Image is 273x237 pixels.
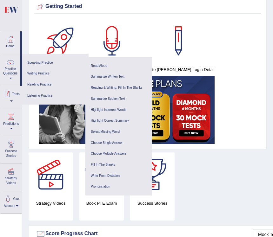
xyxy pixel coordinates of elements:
a: Read Aloud [89,61,149,72]
a: Your Account [0,191,22,212]
a: Tests [0,86,22,107]
a: Listening Practice [25,90,85,101]
a: Summarize Spoken Text [89,93,149,105]
h4: Update [PERSON_NAME] Login Detail [141,66,216,73]
a: Success Stories [0,136,22,161]
a: Highlight Incorrect Words [89,105,149,116]
a: Reading & Writing: Fill In The Blanks [89,82,149,93]
a: Select Missing Word [89,126,149,138]
a: Speaking Practice [25,57,85,68]
a: Pronunciation [89,181,149,192]
h4: Book PTE Exam [79,200,124,207]
a: Home [0,31,20,52]
a: Highlight Correct Summary [89,115,149,126]
img: small5.jpg [39,76,215,144]
h4: Strategy Videos [29,200,73,207]
a: Reading Practice [25,79,85,90]
a: Choose Single Answer [89,138,149,149]
a: Practice Questions [0,54,20,84]
a: Choose Multiple Answers [89,148,149,159]
a: Strategy Videos [0,163,22,189]
a: Predictions [0,109,22,134]
div: Getting Started [36,2,259,11]
a: Writing Practice [25,68,85,79]
a: Write From Dictation [89,170,149,182]
h4: Success Stories [130,200,175,207]
a: Fill In The Blanks [89,159,149,170]
a: Summarize Written Text [89,71,149,82]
